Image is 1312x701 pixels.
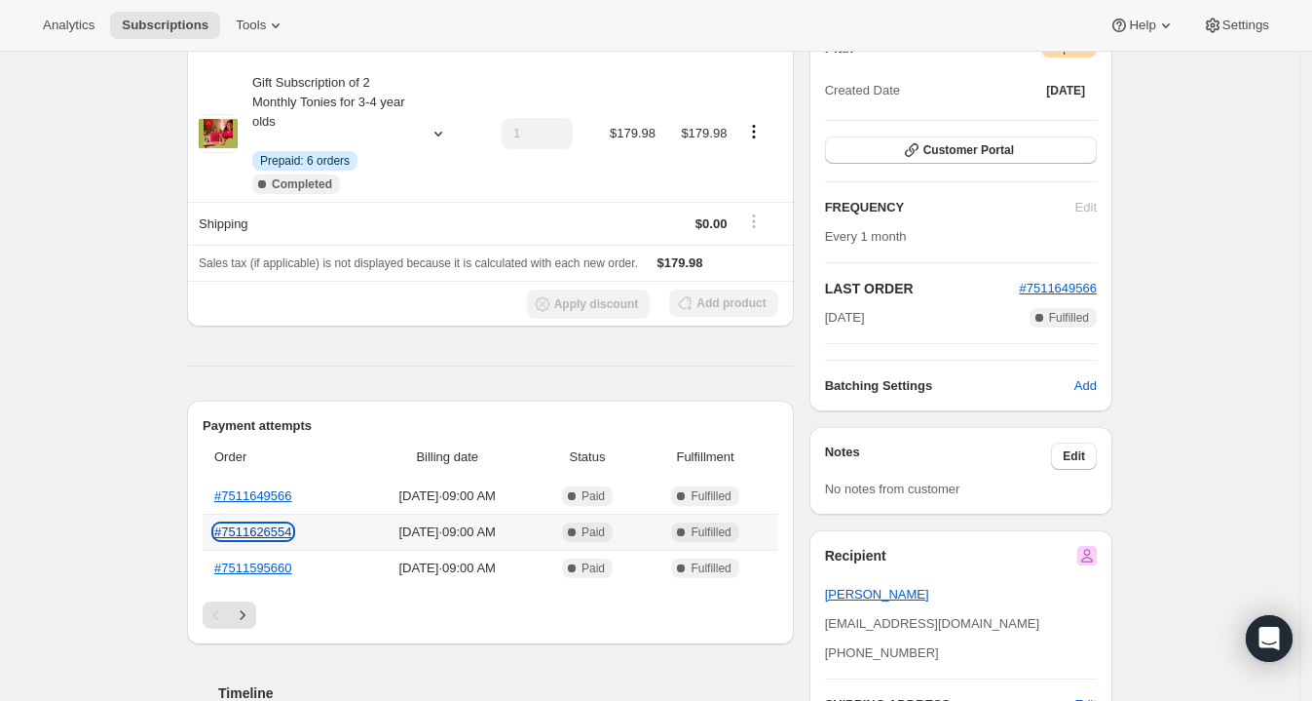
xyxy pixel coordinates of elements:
div: Open Intercom Messenger [1246,615,1293,662]
button: Customer Portal [825,136,1097,164]
h3: Notes [825,443,1052,470]
h2: FREQUENCY [825,198,1075,217]
span: Help [1129,18,1155,33]
span: Tools [236,18,266,33]
button: Settings [1191,12,1281,39]
div: Gift Subscription of 2 Monthly Tonies for 3-4 year olds [238,73,413,194]
span: Every 1 month [825,229,907,244]
span: [EMAIL_ADDRESS][DOMAIN_NAME] [825,616,1039,631]
span: $179.98 [657,255,703,270]
span: [DATE] · 09:00 AM [364,559,531,578]
h2: Payment attempts [203,416,778,436]
a: #7511649566 [1019,281,1097,295]
span: Billing date [364,448,531,467]
span: Paid [581,561,605,576]
button: Next [229,602,256,629]
button: Shipping actions [738,211,769,232]
button: Add [1063,370,1108,402]
h6: Batching Settings [825,376,1074,396]
button: Edit [1051,443,1097,470]
span: Completed [272,176,332,192]
span: $179.98 [610,126,656,140]
span: Settings [1222,18,1269,33]
span: [DATE] [825,308,865,328]
button: Analytics [31,12,106,39]
button: Help [1098,12,1186,39]
span: Subscriptions [122,18,208,33]
a: #7511595660 [214,561,292,575]
th: Shipping [187,202,475,245]
h2: Recipient [825,546,886,565]
button: Product actions [738,121,769,142]
span: $0.00 [695,216,728,231]
span: [PHONE_NUMBER] [825,645,939,660]
span: [DATE] · 09:00 AM [364,487,531,506]
button: #7511649566 [1019,279,1097,298]
span: Status [543,448,633,467]
span: $179.98 [681,126,727,140]
nav: Pagination [203,602,778,629]
span: Analytics [43,18,94,33]
span: [DATE] · 09:00 AM [364,523,531,542]
span: Created Date [825,81,900,100]
span: Fulfilled [691,488,731,504]
span: No notes from customer [825,482,960,496]
span: Fulfilled [691,561,731,576]
a: [PERSON_NAME] [825,587,929,602]
span: Fulfilled [691,525,731,540]
span: Fulfillment [644,448,766,467]
span: Paid [581,525,605,540]
a: #7511626554 [214,525,292,539]
span: Prepaid: 6 orders [260,153,350,169]
th: Order [203,436,358,479]
button: Tools [224,12,297,39]
span: Sales tax (if applicable) is not displayed because it is calculated with each new order. [199,256,638,270]
span: Edit [1063,448,1085,464]
button: Subscriptions [110,12,220,39]
span: Add [1074,376,1097,396]
span: Customer Portal [923,142,1014,158]
button: [DATE] [1034,77,1097,104]
span: Fulfilled [1049,310,1089,326]
span: [DATE] [1046,83,1085,98]
span: Paid [581,488,605,504]
a: #7511649566 [214,488,292,503]
h2: LAST ORDER [825,279,1020,298]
